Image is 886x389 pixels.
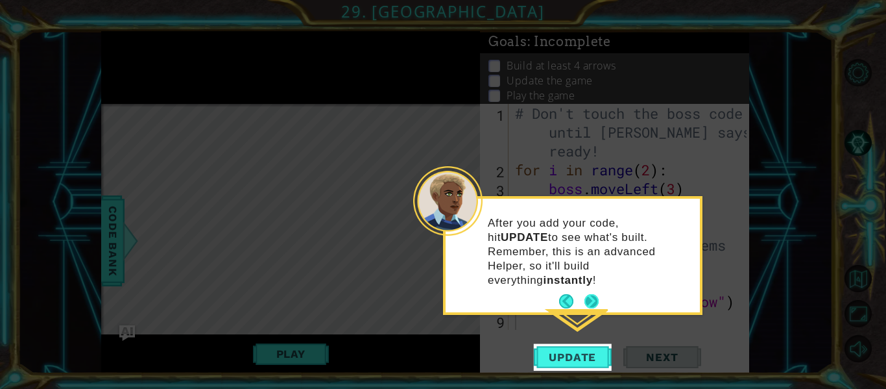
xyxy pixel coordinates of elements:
[488,216,691,288] p: After you add your code, hit to see what's built. Remember, this is an advanced Helper, so it'll ...
[559,294,584,308] button: Back
[501,231,548,244] strong: UPDATE
[544,274,593,286] strong: instantly
[534,344,612,371] button: Update
[536,351,609,364] span: Update
[584,294,599,309] button: Next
